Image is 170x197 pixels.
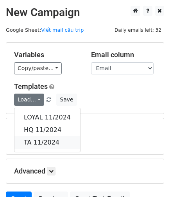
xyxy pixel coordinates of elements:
[14,111,80,124] a: LOYAL 11/2024
[41,27,84,33] a: Viết mail câu trip
[14,167,156,175] h5: Advanced
[131,159,170,197] iframe: Chat Widget
[14,51,79,59] h5: Variables
[14,94,44,106] a: Load...
[14,82,48,90] a: Templates
[56,94,77,106] button: Save
[6,27,84,33] small: Google Sheet:
[112,27,164,33] a: Daily emails left: 32
[14,126,156,146] div: Loading...
[14,136,80,149] a: TA 11/2024
[6,6,164,19] h2: New Campaign
[112,26,164,34] span: Daily emails left: 32
[14,62,62,74] a: Copy/paste...
[14,124,80,136] a: HQ 11/2024
[14,126,156,135] h5: Recipients
[91,51,156,59] h5: Email column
